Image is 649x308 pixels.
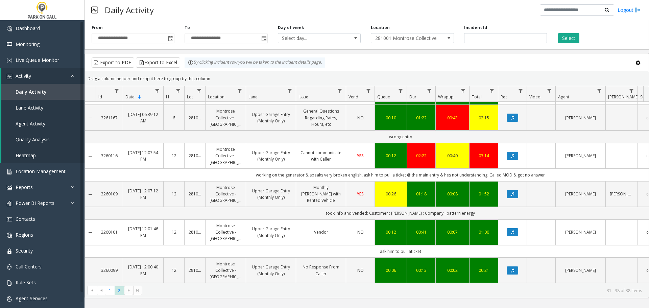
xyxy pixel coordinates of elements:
[285,86,294,95] a: Lane Filter Menu
[348,94,358,100] span: Vend
[112,86,121,95] a: Id Filter Menu
[474,152,494,159] div: 03:14
[440,115,465,121] a: 00:43
[560,267,601,274] a: [PERSON_NAME]
[7,185,12,190] img: 'icon'
[85,230,96,235] a: Collapse Details
[208,94,224,100] span: Location
[440,229,465,235] div: 00:07
[560,229,601,235] a: [PERSON_NAME]
[364,86,373,95] a: Vend Filter Menu
[168,267,180,274] a: 12
[357,153,364,159] span: YES
[335,86,344,95] a: Issue Filter Menu
[1,132,85,147] a: Quality Analysis
[440,267,465,274] a: 00:02
[168,115,180,121] a: 6
[250,226,292,238] a: Upper Garage Entry (Monthly Only)
[474,191,494,197] div: 01:52
[85,86,649,283] div: Data table
[16,279,36,286] span: Rule Sets
[440,191,465,197] a: 00:08
[210,146,242,166] a: Montrose Collective - [GEOGRAPHIC_DATA]
[618,6,641,14] a: Logout
[189,267,201,274] a: 281001
[16,247,33,254] span: Security
[558,94,569,100] span: Agent
[260,33,267,43] span: Toggle popup
[411,267,431,274] a: 00:13
[85,153,96,159] a: Collapse Details
[168,229,180,235] a: 12
[278,33,344,43] span: Select day...
[379,115,403,121] div: 00:10
[188,60,193,65] img: infoIcon.svg
[189,152,201,159] a: 281001
[127,111,159,124] a: [DATE] 06:39:12 AM
[487,86,497,95] a: Total Filter Menu
[379,152,403,159] div: 00:12
[189,115,201,121] a: 281001
[357,191,364,197] span: YES
[278,25,304,31] label: Day of week
[7,233,12,238] img: 'icon'
[379,229,403,235] a: 00:12
[7,201,12,206] img: 'icon'
[85,192,96,197] a: Collapse Details
[7,217,12,222] img: 'icon'
[459,86,468,95] a: Wrapup Filter Menu
[250,111,292,124] a: Upper Garage Entry (Monthly Only)
[608,94,639,100] span: [PERSON_NAME]
[1,84,85,100] a: Daily Activity
[16,73,31,79] span: Activity
[300,229,342,235] a: Vendor
[92,57,134,68] button: Export to PDF
[100,152,119,159] a: 3260116
[300,184,342,204] a: Monthly [PERSON_NAME] with Rented Vehicle
[16,152,36,159] span: Heatmap
[411,191,431,197] a: 01:18
[7,58,12,63] img: 'icon'
[7,26,12,31] img: 'icon'
[235,86,244,95] a: Location Filter Menu
[88,286,97,295] span: Go to the first page
[127,264,159,277] a: [DATE] 12:00:40 PM
[16,104,43,111] span: Lane Activity
[1,147,85,163] a: Heatmap
[98,94,102,100] span: Id
[16,57,59,63] span: Live Queue Monitor
[560,191,601,197] a: [PERSON_NAME]
[379,191,403,197] a: 00:26
[115,286,124,295] span: Page 2
[100,191,119,197] a: 3260109
[610,191,633,197] a: [PERSON_NAME]
[545,86,554,95] a: Video Filter Menu
[97,286,106,295] span: Go to the previous page
[300,149,342,162] a: Cannot communicate with Caller
[16,232,33,238] span: Regions
[210,108,242,127] a: Montrose Collective - [GEOGRAPHIC_DATA]
[7,264,12,270] img: 'icon'
[250,264,292,277] a: Upper Garage Entry (Monthly Only)
[146,288,642,293] kendo-pager-info: 31 - 38 of 38 items
[16,168,66,174] span: Location Management
[166,94,169,100] span: H
[627,86,636,95] a: Parker Filter Menu
[250,149,292,162] a: Upper Garage Entry (Monthly Only)
[357,115,364,121] span: NO
[357,267,364,273] span: NO
[168,191,180,197] a: 12
[635,6,641,14] img: logout
[411,229,431,235] div: 00:41
[350,229,370,235] a: NO
[595,86,604,95] a: Agent Filter Menu
[411,152,431,159] a: 02:22
[16,295,48,302] span: Agent Services
[210,222,242,242] a: Montrose Collective - [GEOGRAPHIC_DATA]
[350,191,370,197] a: YES
[440,152,465,159] div: 00:40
